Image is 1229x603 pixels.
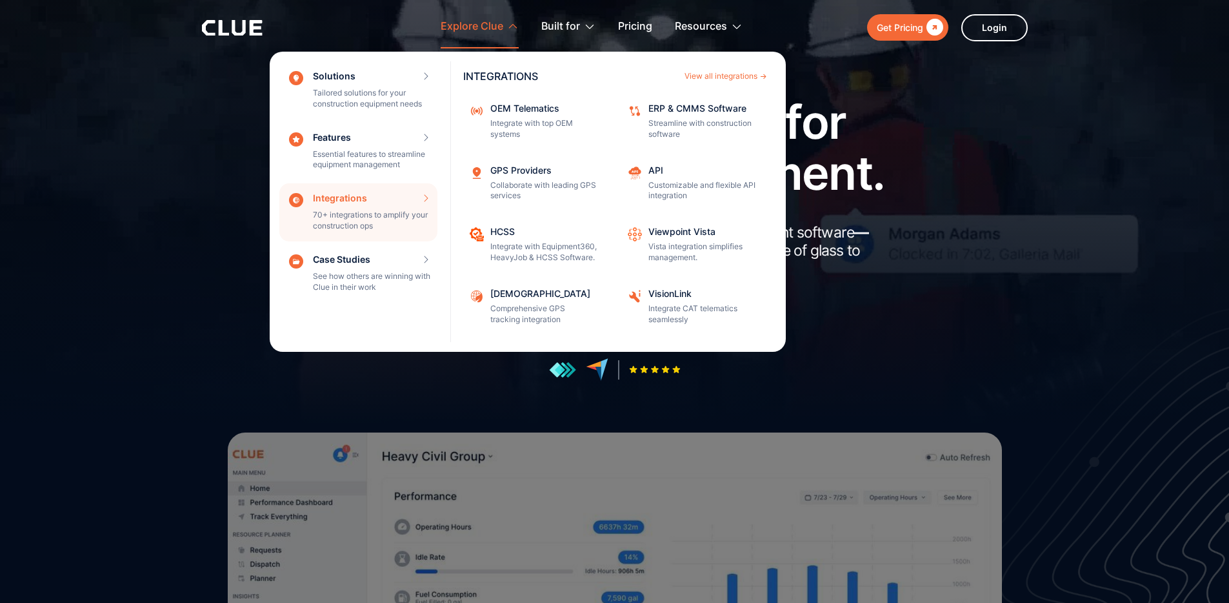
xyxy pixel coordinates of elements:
[923,19,943,36] div: 
[490,303,600,325] p: Comprehensive GPS tracking integration
[877,19,923,36] div: Get Pricing
[441,6,519,47] div: Explore Clue
[470,166,484,180] img: Location tracking icon
[470,104,484,118] img: internet signal icon
[628,104,642,118] img: Data sync icon
[628,227,642,241] img: Workflow automation icon
[648,289,758,298] div: VisionLink
[490,180,600,202] p: Collaborate with leading GPS services
[470,227,484,241] img: Project Pacing clue icon
[618,6,652,47] a: Pricing
[675,6,727,47] div: Resources
[648,303,758,325] p: Integrate CAT telematics seamlessly
[470,289,484,303] img: Samsara
[648,241,758,263] p: Vista integration simplifies management.
[621,221,766,270] a: Viewpoint VistaVista integration simplifies management.
[621,159,766,209] a: APICustomizable and flexible API integration
[463,159,608,209] a: GPS ProvidersCollaborate with leading GPS services
[629,365,681,374] img: Five-star rating icon
[541,6,580,47] div: Built for
[621,97,766,147] a: ERP & CMMS SoftwareStreamline with construction software
[621,283,766,332] a: VisionLinkIntegrate CAT telematics seamlessly
[490,104,600,113] div: OEM Telematics
[441,6,503,47] div: Explore Clue
[490,118,600,140] p: Integrate with top OEM systems
[648,166,758,175] div: API
[684,72,757,80] div: View all integrations
[463,97,608,147] a: OEM TelematicsIntegrate with top OEM systems
[648,104,758,113] div: ERP & CMMS Software
[628,289,642,303] img: VisionLink
[463,221,608,270] a: HCSSIntegrate with Equipment360, HeavyJob & HCSS Software.
[202,48,1028,352] nav: Explore Clue
[648,180,758,202] p: Customizable and flexible API integration
[463,71,678,81] div: INTEGRATIONS
[684,72,766,80] a: View all integrations
[961,14,1028,41] a: Login
[648,227,758,236] div: Viewpoint Vista
[648,118,758,140] p: Streamline with construction software
[867,14,948,41] a: Get Pricing
[675,6,743,47] div: Resources
[490,289,600,298] div: [DEMOGRAPHIC_DATA]
[541,6,595,47] div: Built for
[490,227,600,236] div: HCSS
[463,283,608,332] a: [DEMOGRAPHIC_DATA]Comprehensive GPS tracking integration
[549,362,576,378] img: reviews at getapp
[490,241,600,263] p: Integrate with Equipment360, HeavyJob & HCSS Software.
[628,166,642,180] img: API cloud integration icon
[490,166,600,175] div: GPS Providers
[997,422,1229,603] iframe: Chat Widget
[586,358,608,381] img: reviews at capterra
